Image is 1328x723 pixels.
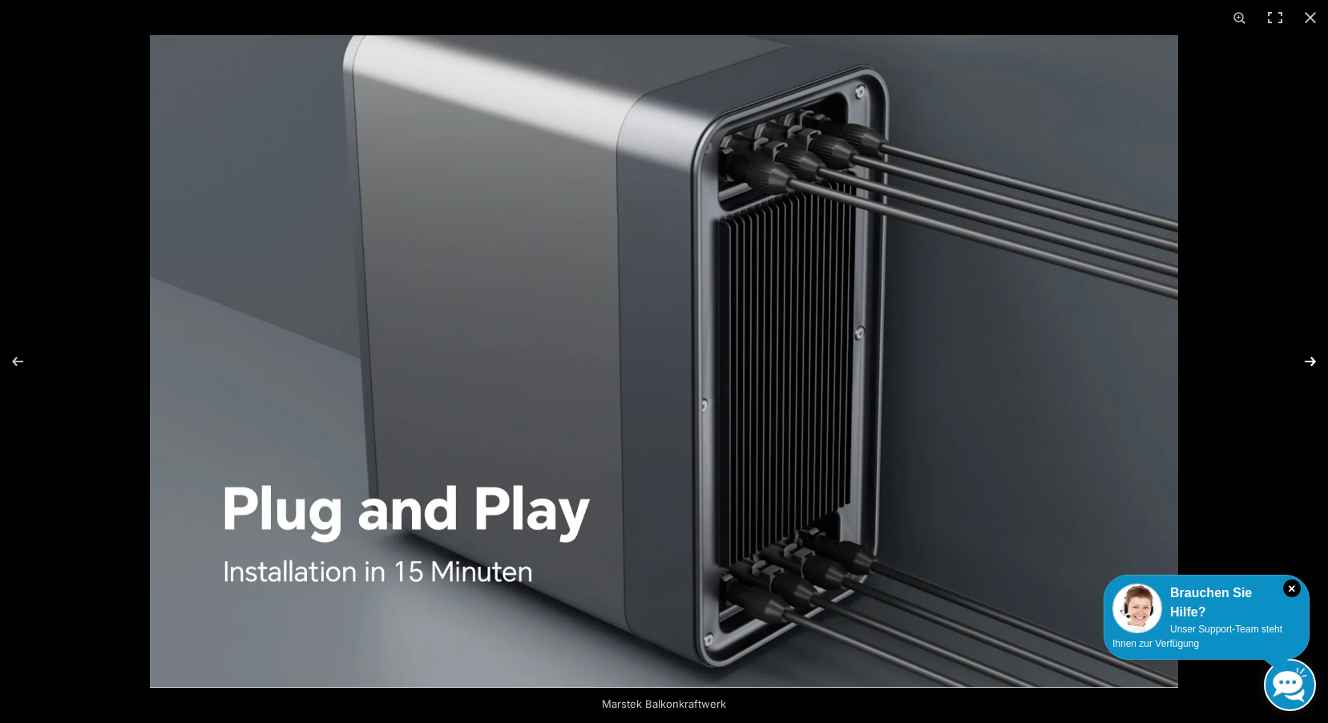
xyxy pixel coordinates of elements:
[496,688,833,720] div: Marstek Balkonkraftwerk
[150,35,1178,688] img: Marstek Balkonkraftwerk
[1112,624,1282,649] span: Unser Support-Team steht Ihnen zur Verfügung
[1283,580,1301,597] i: Schließen
[1112,584,1162,633] img: Customer service
[1112,584,1301,622] div: Brauchen Sie Hilfe?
